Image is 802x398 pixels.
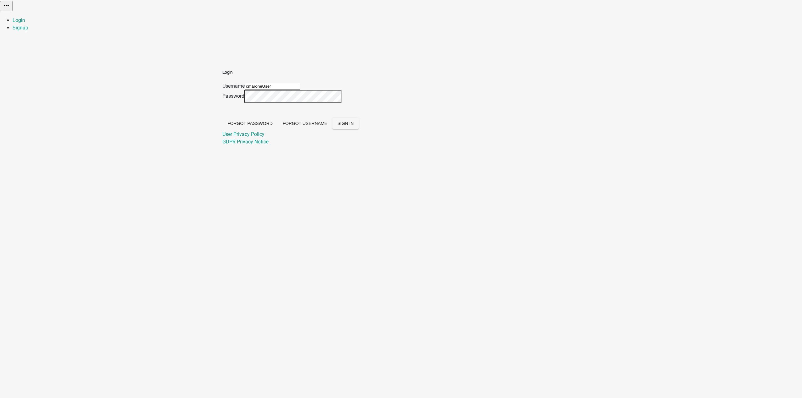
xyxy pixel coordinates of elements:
[222,83,245,89] label: Username
[222,69,359,75] h5: Login
[278,118,332,129] button: Forgot Username
[222,118,278,129] button: Forgot Password
[337,121,354,126] span: SIGN IN
[3,2,10,9] i: more_horiz
[222,139,268,145] a: GDPR Privacy Notice
[13,25,28,31] a: Signup
[13,17,25,23] a: Login
[222,93,244,99] label: Password
[332,118,359,129] button: SIGN IN
[222,131,264,137] a: User Privacy Policy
